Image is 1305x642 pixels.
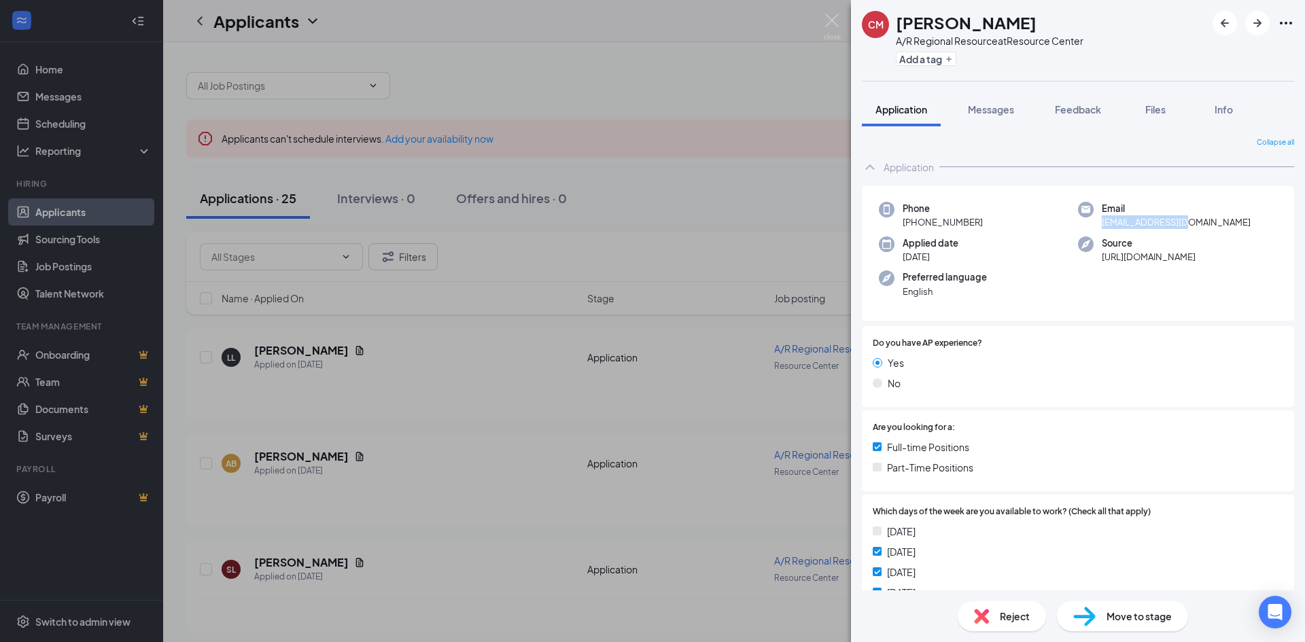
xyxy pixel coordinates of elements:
div: Open Intercom Messenger [1259,596,1291,628]
span: Email [1102,202,1251,215]
button: PlusAdd a tag [896,52,956,66]
span: Collapse all [1257,137,1294,148]
span: Info [1215,103,1233,115]
svg: Ellipses [1278,15,1294,31]
span: [DATE] [903,250,958,264]
span: English [903,285,987,298]
svg: Plus [945,55,953,63]
div: A/R Regional Resource at Resource Center [896,34,1083,48]
span: No [888,376,901,391]
span: Phone [903,202,983,215]
span: Applied date [903,236,958,250]
span: Do you have AP experience? [873,337,982,350]
span: Which days of the week are you available to work? (Check all that apply) [873,505,1151,518]
button: ArrowLeftNew [1213,11,1237,35]
span: [DATE] [887,565,916,579]
div: CM [868,18,884,31]
span: Messages [968,103,1014,115]
div: Application [884,160,934,174]
span: [DATE] [887,544,916,559]
span: Full-time Positions [887,440,969,454]
span: [DATE] [887,585,916,600]
span: Are you looking for a: [873,421,955,434]
span: [EMAIL_ADDRESS][DOMAIN_NAME] [1102,215,1251,229]
span: [PHONE_NUMBER] [903,215,983,229]
span: Files [1145,103,1166,115]
button: ArrowRight [1245,11,1270,35]
span: Feedback [1055,103,1101,115]
svg: ArrowLeftNew [1217,15,1233,31]
span: Reject [1000,609,1030,624]
span: Application [875,103,927,115]
span: Part-Time Positions [887,460,973,475]
svg: ChevronUp [862,159,878,175]
span: Yes [888,355,904,370]
span: Source [1102,236,1196,250]
svg: ArrowRight [1249,15,1266,31]
span: [URL][DOMAIN_NAME] [1102,250,1196,264]
span: Move to stage [1107,609,1172,624]
h1: [PERSON_NAME] [896,11,1037,34]
span: Preferred language [903,270,987,284]
span: [DATE] [887,524,916,539]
